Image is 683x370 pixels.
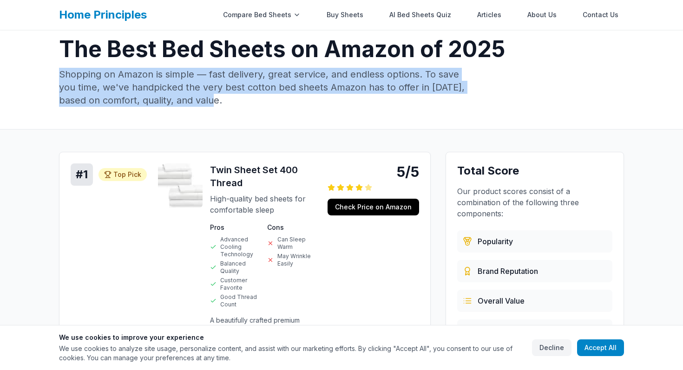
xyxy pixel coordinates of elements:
p: We use cookies to analyze site usage, personalize content, and assist with our marketing efforts.... [59,344,525,363]
h4: Pros [210,223,260,232]
div: Evaluated from brand history, quality standards, and market presence [457,260,612,282]
a: Check Price on Amazon [328,199,419,215]
span: Overall Value [478,295,525,306]
li: Advanced Cooling Technology [210,236,260,258]
div: Our team's hands-on testing and evaluation process [457,319,612,342]
li: Can Sleep Warm [267,236,317,251]
h3: Total Score [457,163,612,178]
span: Brand Reputation [478,266,538,277]
img: Twin Sheet Set 400 Thread - Cotton product image [158,163,203,208]
a: AI Bed Sheets Quiz [384,6,457,24]
h3: We use cookies to improve your experience [59,333,525,342]
h4: Cons [267,223,317,232]
p: High-quality bed sheets for comfortable sleep [210,193,316,215]
div: 5/5 [328,163,419,180]
li: May Wrinkle Easily [267,253,317,267]
p: Our product scores consist of a combination of the following three components: [457,186,612,219]
h3: Twin Sheet Set 400 Thread [210,163,316,189]
span: Top Pick [113,170,141,179]
button: Accept All [577,339,624,356]
li: Balanced Quality [210,260,260,275]
p: Shopping on Amazon is simple — fast delivery, great service, and endless options. To save you tim... [59,68,475,107]
span: Popularity [478,236,513,247]
a: Contact Us [577,6,624,24]
li: Good Thread Count [210,293,260,308]
h1: The Best Bed Sheets on Amazon of 2025 [59,38,624,60]
li: Customer Favorite [210,277,260,292]
div: Compare Bed Sheets [217,6,306,24]
a: Articles [472,6,507,24]
button: Decline [532,339,571,356]
div: Based on customer reviews, ratings, and sales data [457,230,612,253]
div: Combines price, quality, durability, and customer satisfaction [457,290,612,312]
a: About Us [522,6,562,24]
div: # 1 [71,163,93,186]
a: Home Principles [59,8,147,21]
a: Buy Sheets [321,6,369,24]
